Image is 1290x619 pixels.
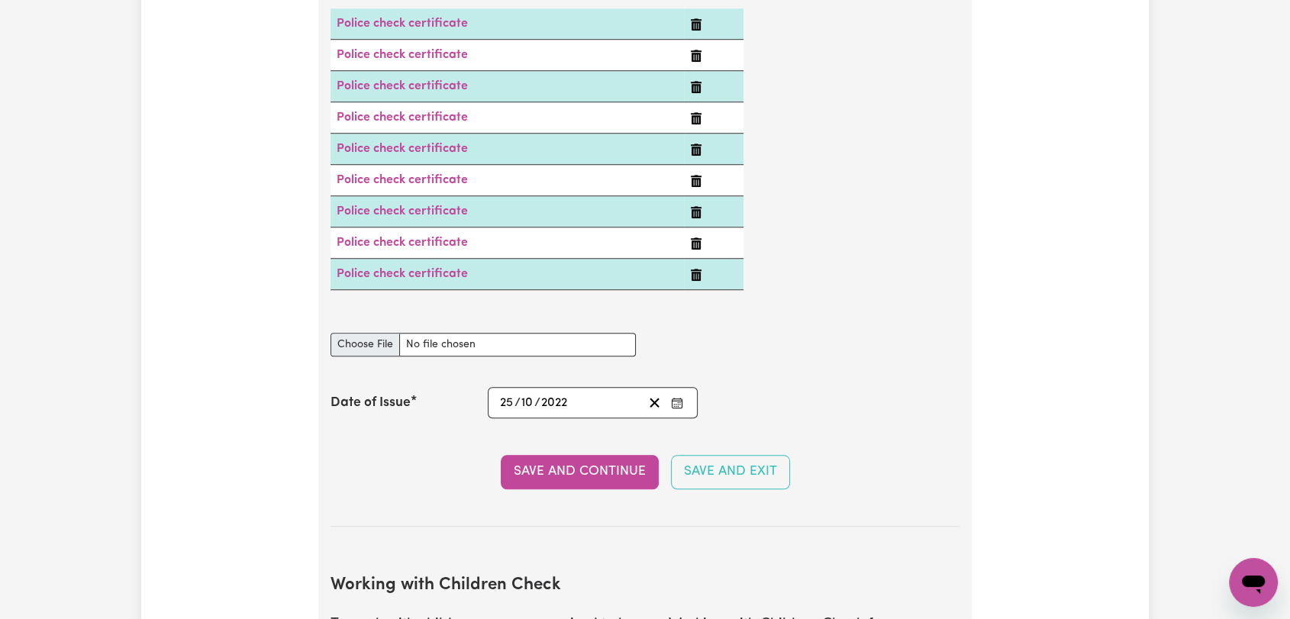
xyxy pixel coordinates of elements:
a: Police check certificate [337,49,468,61]
button: Delete Police check certificate [690,15,702,33]
input: -- [521,392,534,413]
button: Delete Police check certificate [690,202,702,221]
a: Police check certificate [337,268,468,280]
button: Delete Police check certificate [690,77,702,95]
input: ---- [540,392,569,413]
input: -- [499,392,514,413]
span: / [534,396,540,410]
span: / [514,396,521,410]
a: Police check certificate [337,18,468,30]
button: Delete Police check certificate [690,265,702,283]
a: Police check certificate [337,80,468,92]
button: Delete Police check certificate [690,140,702,158]
a: Police check certificate [337,143,468,155]
button: Delete Police check certificate [690,234,702,252]
label: Date of Issue [331,393,411,413]
button: Save and Exit [671,455,790,488]
button: Delete Police check certificate [690,46,702,64]
button: Clear date [643,392,666,413]
button: Delete Police check certificate [690,171,702,189]
a: Police check certificate [337,111,468,124]
button: Delete Police check certificate [690,108,702,127]
a: Police check certificate [337,205,468,218]
h2: Working with Children Check [331,575,959,596]
a: Police check certificate [337,174,468,186]
button: Enter the Date of Issue of your National Police Check [666,392,688,413]
a: Police check certificate [337,237,468,249]
button: Save and Continue [501,455,659,488]
iframe: Button to launch messaging window [1229,558,1278,607]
